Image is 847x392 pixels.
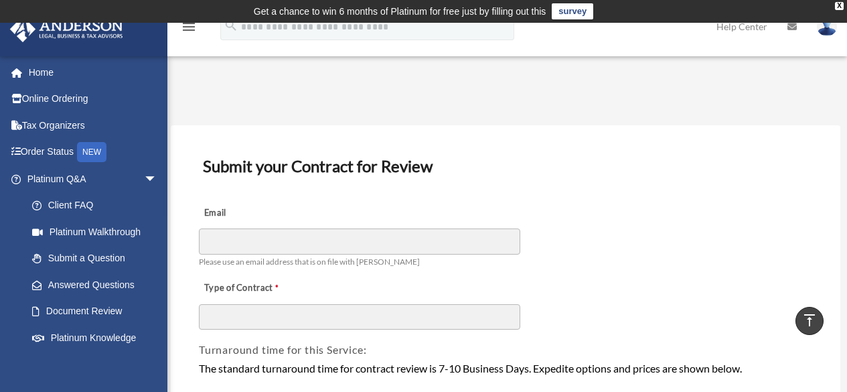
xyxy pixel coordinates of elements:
div: NEW [77,142,106,162]
a: Submit a Question [19,245,177,272]
a: survey [552,3,593,19]
i: vertical_align_top [801,312,818,328]
span: Please use an email address that is on file with [PERSON_NAME] [199,257,420,267]
a: Tax Organizers [9,112,177,139]
h3: Submit your Contract for Review [198,152,814,180]
img: Anderson Advisors Platinum Portal [6,16,127,42]
a: vertical_align_top [795,307,824,335]
label: Type of Contract [199,279,333,298]
a: Document Review [19,298,171,325]
img: User Pic [817,17,837,36]
a: Order StatusNEW [9,139,177,166]
span: Turnaround time for this Service: [199,343,366,356]
a: Online Ordering [9,86,177,113]
a: menu [181,23,197,35]
a: Platinum Q&Aarrow_drop_down [9,166,177,192]
span: arrow_drop_down [144,166,171,193]
div: Get a chance to win 6 months of Platinum for free just by filling out this [254,3,546,19]
div: close [835,2,844,10]
i: menu [181,19,197,35]
a: Client FAQ [19,192,177,219]
a: Home [9,59,177,86]
a: Platinum Walkthrough [19,218,177,245]
label: Email [199,204,333,222]
a: Platinum Knowledge Room [19,324,177,367]
i: search [224,18,238,33]
a: Answered Questions [19,271,177,298]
